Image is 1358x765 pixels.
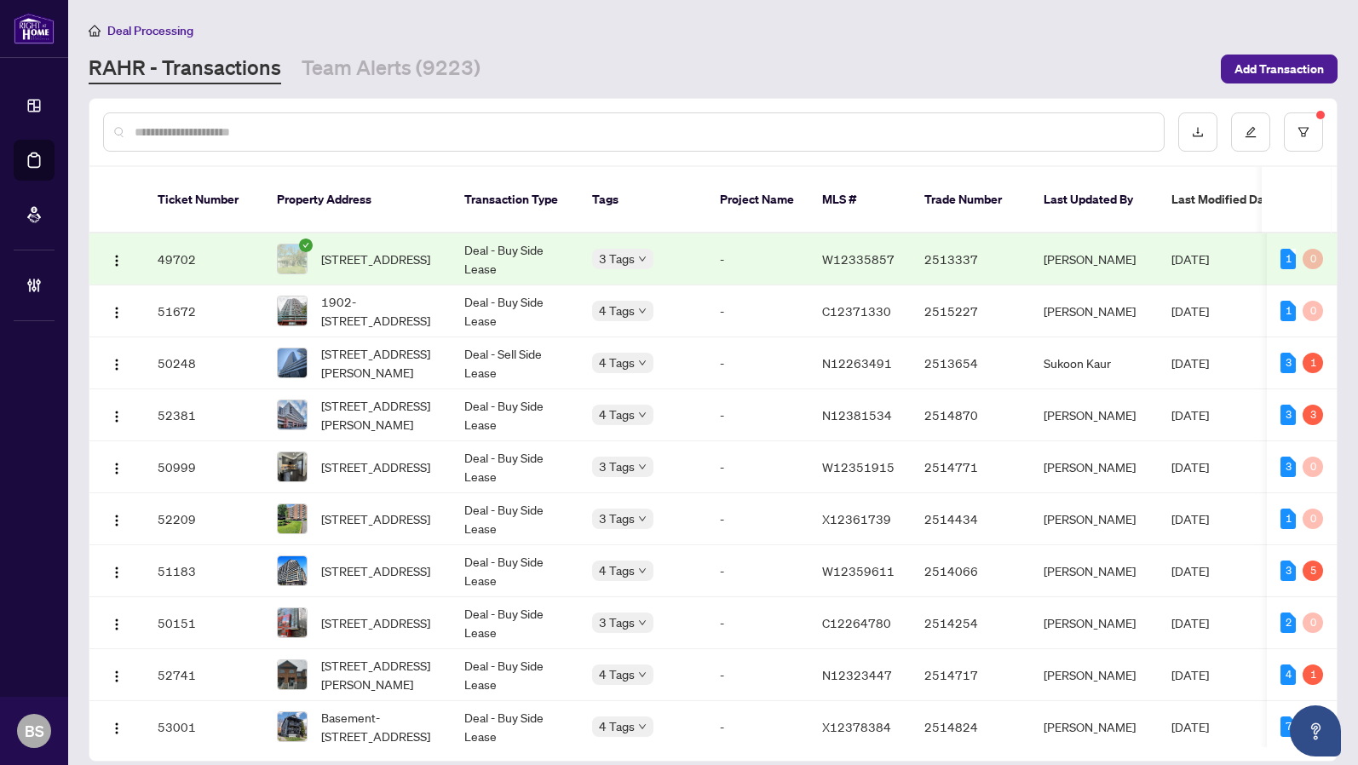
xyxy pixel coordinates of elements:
[599,561,635,580] span: 4 Tags
[822,615,891,630] span: C12264780
[103,245,130,273] button: Logo
[107,23,193,38] span: Deal Processing
[451,233,578,285] td: Deal - Buy Side Lease
[1171,667,1209,682] span: [DATE]
[451,389,578,441] td: Deal - Buy Side Lease
[321,509,430,528] span: [STREET_ADDRESS]
[103,401,130,429] button: Logo
[911,597,1030,649] td: 2514254
[1171,407,1209,423] span: [DATE]
[822,459,895,475] span: W12351915
[278,348,307,377] img: thumbnail-img
[1280,716,1296,737] div: 7
[1030,233,1158,285] td: [PERSON_NAME]
[1171,355,1209,371] span: [DATE]
[911,441,1030,493] td: 2514771
[1280,301,1296,321] div: 1
[1171,563,1209,578] span: [DATE]
[321,396,437,434] span: [STREET_ADDRESS][PERSON_NAME]
[1030,167,1158,233] th: Last Updated By
[144,167,263,233] th: Ticket Number
[808,167,911,233] th: MLS #
[103,557,130,584] button: Logo
[110,618,124,631] img: Logo
[103,297,130,325] button: Logo
[822,407,892,423] span: N12381534
[1245,126,1257,138] span: edit
[451,167,578,233] th: Transaction Type
[321,613,430,632] span: [STREET_ADDRESS]
[278,504,307,533] img: thumbnail-img
[599,405,635,424] span: 4 Tags
[822,563,895,578] span: W12359611
[451,701,578,753] td: Deal - Buy Side Lease
[599,353,635,372] span: 4 Tags
[321,561,430,580] span: [STREET_ADDRESS]
[278,608,307,637] img: thumbnail-img
[599,509,635,528] span: 3 Tags
[1298,126,1309,138] span: filter
[1221,55,1338,83] button: Add Transaction
[599,457,635,476] span: 3 Tags
[1280,457,1296,477] div: 3
[706,441,808,493] td: -
[1030,285,1158,337] td: [PERSON_NAME]
[822,303,891,319] span: C12371330
[1303,301,1323,321] div: 0
[638,255,647,263] span: down
[278,296,307,325] img: thumbnail-img
[144,649,263,701] td: 52741
[14,13,55,44] img: logo
[599,249,635,268] span: 3 Tags
[822,667,892,682] span: N12323447
[599,613,635,632] span: 3 Tags
[1030,545,1158,597] td: [PERSON_NAME]
[1171,719,1209,734] span: [DATE]
[911,233,1030,285] td: 2513337
[911,493,1030,545] td: 2514434
[278,400,307,429] img: thumbnail-img
[1280,509,1296,529] div: 1
[321,344,437,382] span: [STREET_ADDRESS][PERSON_NAME]
[321,656,437,693] span: [STREET_ADDRESS][PERSON_NAME]
[706,701,808,753] td: -
[1030,597,1158,649] td: [PERSON_NAME]
[299,239,313,252] span: check-circle
[1030,337,1158,389] td: Sukoon Kaur
[911,545,1030,597] td: 2514066
[278,452,307,481] img: thumbnail-img
[1303,561,1323,581] div: 5
[451,285,578,337] td: Deal - Buy Side Lease
[911,389,1030,441] td: 2514870
[451,441,578,493] td: Deal - Buy Side Lease
[25,719,44,743] span: BS
[1171,459,1209,475] span: [DATE]
[911,337,1030,389] td: 2513654
[638,515,647,523] span: down
[321,708,437,745] span: Basement-[STREET_ADDRESS]
[144,337,263,389] td: 50248
[911,167,1030,233] th: Trade Number
[321,292,437,330] span: 1902-[STREET_ADDRESS]
[144,701,263,753] td: 53001
[1158,167,1311,233] th: Last Modified Date
[1280,613,1296,633] div: 2
[578,167,706,233] th: Tags
[1280,664,1296,685] div: 4
[278,712,307,741] img: thumbnail-img
[110,670,124,683] img: Logo
[822,719,891,734] span: X12378384
[638,463,647,471] span: down
[599,716,635,736] span: 4 Tags
[1030,441,1158,493] td: [PERSON_NAME]
[706,167,808,233] th: Project Name
[1303,664,1323,685] div: 1
[638,567,647,575] span: down
[103,609,130,636] button: Logo
[89,54,281,84] a: RAHR - Transactions
[1303,457,1323,477] div: 0
[706,389,808,441] td: -
[103,349,130,377] button: Logo
[706,233,808,285] td: -
[321,457,430,476] span: [STREET_ADDRESS]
